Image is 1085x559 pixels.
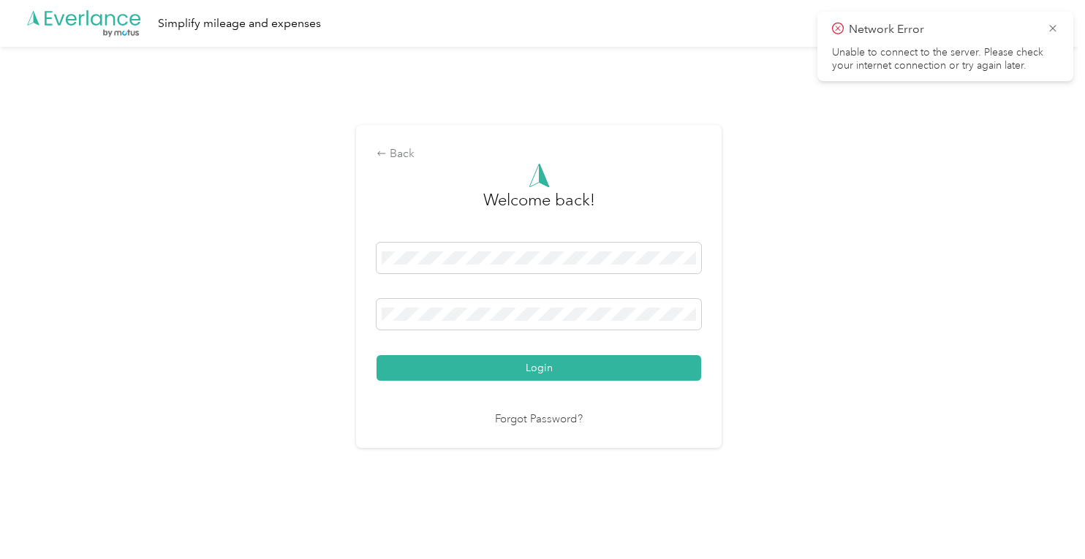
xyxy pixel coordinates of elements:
div: Simplify mileage and expenses [158,15,321,33]
h3: greeting [483,188,595,227]
a: Forgot Password? [495,411,583,428]
p: Unable to connect to the server. Please check your internet connection or try again later. [832,46,1059,72]
p: Network Error [849,20,1036,39]
div: Back [377,145,701,163]
button: Login [377,355,701,381]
